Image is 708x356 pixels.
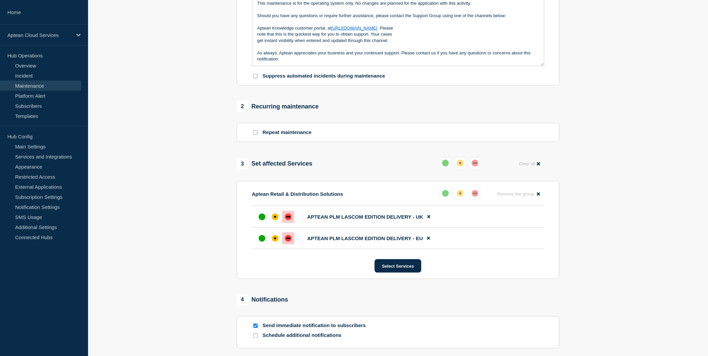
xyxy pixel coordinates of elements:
div: down [472,160,478,167]
span: 2 [237,101,248,112]
button: Select Services [375,259,421,273]
div: affected [272,235,279,242]
div: down [285,214,292,220]
div: up [442,190,449,197]
span: 3 [237,158,248,170]
p: Aptean Cloud Services [7,32,72,38]
p: Suppress automated incidents during maintenance [263,73,385,79]
div: Recurring maintenance [237,101,319,112]
button: Remove the group [493,187,544,201]
input: Send immediate notification to subscribers [253,324,258,328]
div: up [259,214,265,220]
p: note that this is the quickest way for you to obtain support. Your cases [257,31,539,37]
div: affected [457,160,464,167]
p: Aptean Retail & Distribution Solutions [252,191,343,197]
div: up [259,235,265,242]
div: Notifications [237,294,288,306]
span: Remove the group [497,191,534,196]
button: down [469,157,481,169]
button: Clear all [515,157,544,170]
button: up [440,187,452,199]
p: Aptean Knowledge customer portal, at . Please [257,25,539,31]
input: Schedule additional notifications [253,333,258,338]
span: APTEAN PLM LASCOM EDITION DELIVERY - UK [307,214,423,220]
div: up [442,160,449,167]
div: Set affected Services [237,158,313,170]
button: up [440,157,452,169]
p: Should you have any questions or require further assistance, please contact the Support Group usi... [257,13,539,19]
input: Suppress automated incidents during maintenance [253,74,258,78]
button: down [469,187,481,199]
p: Schedule additional notifications [263,332,370,339]
p: Send immediate notification to subscribers [263,323,370,329]
button: affected [454,157,466,169]
div: down [472,190,478,197]
input: Repeat maintenance [253,130,258,135]
div: down [285,235,292,242]
a: [URL][DOMAIN_NAME] [331,26,377,31]
p: Repeat maintenance [263,129,312,136]
button: affected [454,187,466,199]
div: affected [457,190,464,197]
span: 4 [237,294,248,306]
p: get instant visibility when entered and updated through this channel. [257,38,539,44]
p: As always, Aptean appreciates your business and your continued support. Please contact us if you ... [257,50,539,62]
div: affected [272,214,279,220]
p: This maintenance is for the operating system only. No changes are planned for the application wit... [257,0,539,6]
span: APTEAN PLM LASCOM EDITION DELIVERY - EU [307,235,423,241]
